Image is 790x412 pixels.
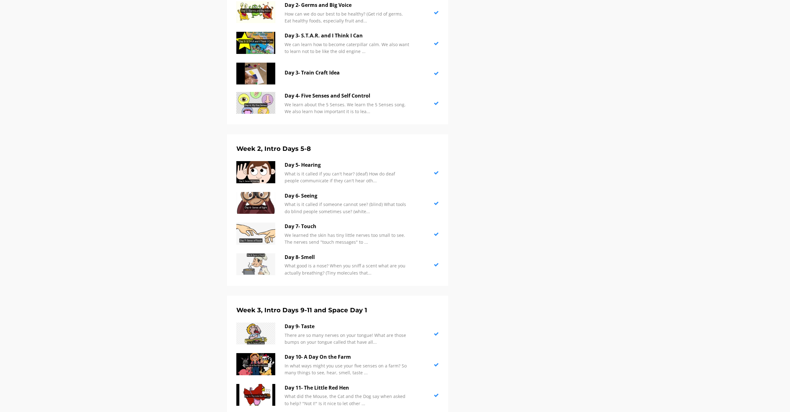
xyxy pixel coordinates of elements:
p: We can learn how to become caterpillar calm. We also want to learn not to be like the old engine ... [285,41,409,55]
p: Day 9- Taste [285,323,409,331]
a: Day 2- Germs and Big Voice How can we do our best to be healthy? (Get rid of germs. Eat healthy f... [236,1,439,24]
p: Day 4- Five Senses and Self Control [285,92,409,100]
p: Day 3- S.T.A.R. and I Think I Can [285,32,409,40]
a: Day 11- The Little Red Hen What did the Mouse, the Cat and the Dog say when asked to help? "Not I... [236,384,439,407]
img: gRrwcOmaTtiDrulxc9l8_8da069e84be0f56fe9e4bc8d297b331122fa51d5.jpg [236,161,275,183]
img: zF3pdtj5TRGHU8GtIVFh_52272a404b40ffa866c776de362145047f287e52.jpg [236,92,275,114]
a: Day 4- Five Senses and Self Control We learn about the 5 Senses. We learn the 5 Senses song. We a... [236,92,439,115]
p: Day 3- Train Craft Idea [285,69,409,77]
a: Day 7- Touch We learned the skin has tiny little nerves too small to see. The nerves send "touch ... [236,223,439,246]
img: p1fGzHopTGuyfv9vN482_169e1eee4cb441b123ff0107a7541ffe8a62d2c5.jpg [236,384,275,406]
p: What is it called if you can't hear? (deaf) How do deaf people communicate if they can't hear oth... [285,170,409,184]
p: How can we do our best to be healthy? (Get rid of germs. Eat healthy foods, especially fruit and... [285,11,409,25]
h5: Week 3, Intro Days 9-11 and Space Day 1 [236,305,439,315]
p: What good is a nose? When you sniff a scent what are you actually breathing? (Tiny molecules that... [285,262,409,276]
p: We learn about the 5 Senses. We learn the 5 Senses song. We also learn how important it is to lea... [285,101,409,115]
img: i7854taoSOybrCBYFoFZ_5ba912658c33491c1c5a474d58dc0f7cb1ea85fb.jpg [236,223,275,244]
img: pLFJVG1aSUSIWDBdFOox_260940247203bf2659202069ea1ab8c1139d526e.jpg [236,323,275,344]
a: Day 3- Train Craft Idea [236,63,439,84]
p: Day 11- The Little Red Hen [285,384,409,392]
p: What is it called if someone cannot see? (blind) What tools do blind people sometimes use? (white... [285,201,409,215]
p: We learned the skin has tiny little nerves too small to see. The nerves send "touch messages" to ... [285,232,409,246]
a: Day 3- S.T.A.R. and I Think I Can We can learn how to become caterpillar calm. We also want to le... [236,32,439,55]
p: Day 6- Seeing [285,192,409,200]
a: Day 6- Seeing What is it called if someone cannot see? (blind) What tools do blind people sometim... [236,192,439,215]
p: Day 10- A Day On the Farm [285,353,409,361]
p: Day 5- Hearing [285,161,409,169]
p: There are so many nerves on your tongue! What are those bumps on your tongue called that have all... [285,332,409,346]
img: HObMpL8ZQeS41YjPkqPX_44248bf4acc0076d8c9cf5cf6af4586b733f00e0.jpg [236,253,275,275]
a: Day 9- Taste There are so many nerves on your tongue! What are those bumps on your tongue called ... [236,323,439,346]
p: What did the Mouse, the Cat and the Dog say when asked to help? "Not I!" Is it nice to let other ... [285,393,409,407]
img: TQHdSeAEQS6asfSOP148_24546158721e15859b7817749509a3de1da6fec3.jpg [236,1,275,23]
a: Day 8- Smell What good is a nose? When you sniff a scent what are you actually breathing? (Tiny m... [236,253,439,276]
h5: Week 2, Intro Days 5-8 [236,144,439,154]
p: Day 7- Touch [285,223,409,231]
img: zY2HIoSQ2KAIB7ojOWe9_4f9395786427db5b7b8967eb61aac3cfdcb53d13.jpg [236,353,275,375]
p: Day 8- Smell [285,253,409,261]
a: Day 5- Hearing What is it called if you can't hear? (deaf) How do deaf people communicate if they... [236,161,439,184]
a: Day 10- A Day On the Farm In what ways might you use your five senses on a farm? So many things t... [236,353,439,376]
img: OK9pnWYR6WHHVZCdalib_dea1af28cd8ad2683da6e4f7ac77ef872a62821f.jpg [236,192,275,214]
p: In what ways might you use your five senses on a farm? So many things to see, hear, smell, taste ... [285,362,409,376]
img: efd9875a-2185-4115-b14f-d9f15c4a0592.jpg [236,63,275,84]
p: Day 2- Germs and Big Voice [285,1,409,9]
img: RhNkMJYTbaKobXTdwJ0q_85cad23c2c87e2c6d2cf384115b57828aec799f7.jpg [236,32,275,54]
